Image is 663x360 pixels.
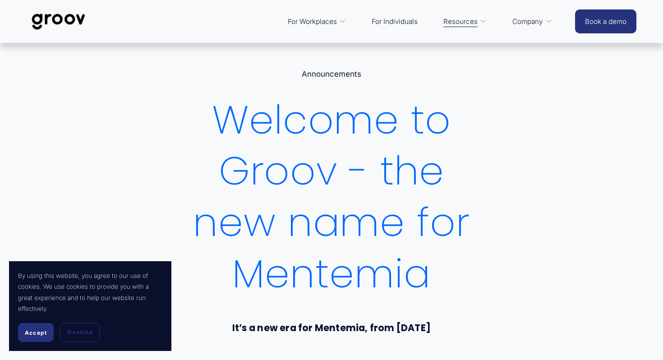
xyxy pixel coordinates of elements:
a: Announcements [302,69,361,78]
p: By using this website, you agree to our use of cookies. We use cookies to provide you with a grea... [18,270,162,314]
strong: It’s a new era for Mentemia, from [DATE] [232,321,431,334]
h1: Welcome to Groov - the new name for Mentemia [179,94,484,300]
a: folder dropdown [439,11,492,32]
span: Decline [67,328,92,337]
a: folder dropdown [283,11,351,32]
button: Accept [18,323,54,342]
section: Cookie banner [9,261,171,351]
a: Book a demo [575,9,636,33]
span: Company [512,15,543,28]
a: folder dropdown [508,11,557,32]
button: Decline [60,323,100,342]
span: Resources [443,15,478,28]
span: For Workplaces [288,15,337,28]
span: Accept [25,329,47,336]
a: For Individuals [367,11,422,32]
img: Groov | Workplace Science Platform | Unlock Performance | Drive Results [27,7,90,37]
